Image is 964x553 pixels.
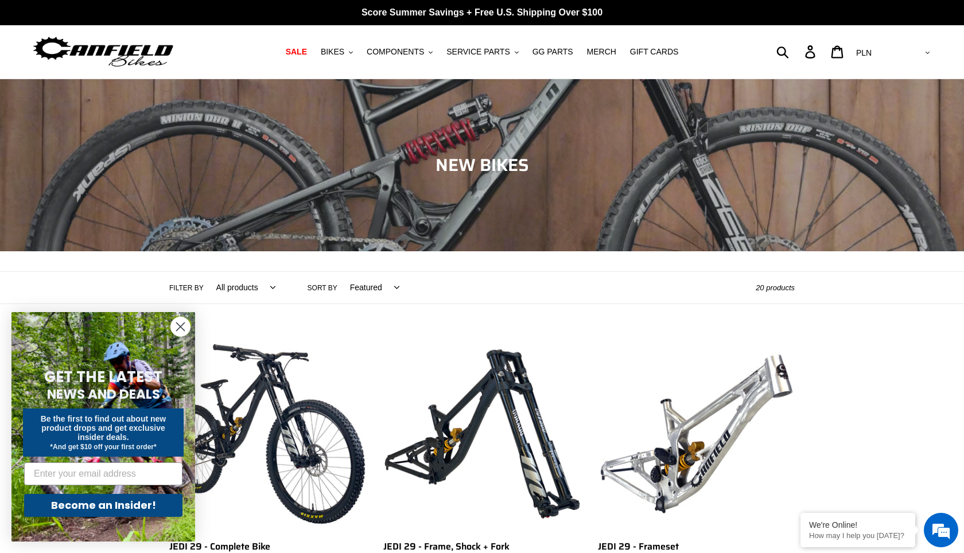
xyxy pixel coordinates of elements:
input: Search [783,39,812,64]
span: 20 products [756,283,795,292]
a: MERCH [581,44,622,60]
span: GET THE LATEST [44,367,162,387]
span: SALE [286,47,307,57]
span: Be the first to find out about new product drops and get exclusive insider deals. [41,414,166,442]
label: Sort by [308,283,337,293]
p: How may I help you today? [809,531,907,540]
label: Filter by [169,283,204,293]
div: We're Online! [809,520,907,529]
a: SALE [280,44,313,60]
a: GIFT CARDS [624,44,685,60]
span: NEWS AND DEALS [47,385,160,403]
button: Close dialog [170,317,191,337]
span: MERCH [587,47,616,57]
span: NEW BIKES [436,151,529,178]
span: BIKES [321,47,344,57]
span: GG PARTS [532,47,573,57]
span: GIFT CARDS [630,47,679,57]
button: BIKES [315,44,359,60]
span: SERVICE PARTS [446,47,510,57]
button: COMPONENTS [361,44,438,60]
span: *And get $10 off your first order* [50,443,156,451]
span: COMPONENTS [367,47,424,57]
img: Canfield Bikes [32,34,175,70]
button: SERVICE PARTS [441,44,524,60]
a: GG PARTS [527,44,579,60]
input: Enter your email address [24,462,182,485]
button: Become an Insider! [24,494,182,517]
